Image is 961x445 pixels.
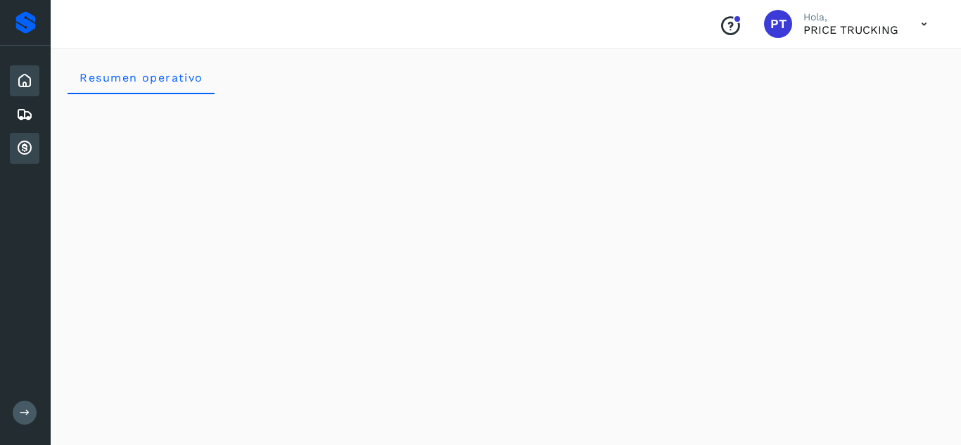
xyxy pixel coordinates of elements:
[79,71,203,84] span: Resumen operativo
[803,23,898,37] p: PRICE TRUCKING
[10,99,39,130] div: Embarques
[10,133,39,164] div: Cuentas por cobrar
[10,65,39,96] div: Inicio
[803,11,898,23] p: Hola,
